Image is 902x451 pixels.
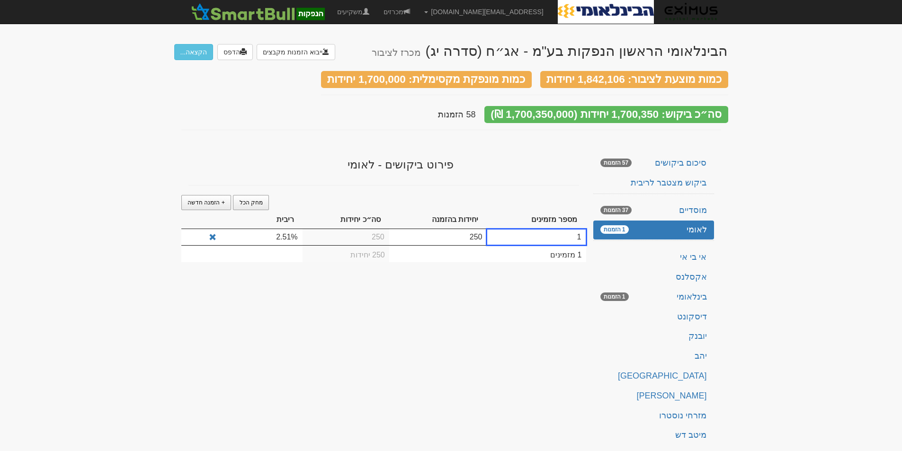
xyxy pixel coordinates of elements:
a: ביקוש מצטבר לריבית [593,174,714,193]
small: מכרז לציבור [372,47,420,58]
a: אי בי אי [593,248,714,267]
td: 250 [389,229,487,245]
a: יהב [593,347,714,366]
th: יחידות בהזמנה [389,210,487,229]
a: מזרחי נוסטרו [593,407,714,425]
a: מיטב דש [593,426,714,445]
th: מספר מזמינים [487,210,586,229]
a: לאומי [593,221,714,239]
span: 37 הזמנות [600,206,632,214]
td: 1 [487,229,586,245]
a: דיסקונט [593,308,714,327]
img: SmartBull Logo [188,2,328,21]
span: 57 הזמנות [600,159,632,167]
button: ייבוא הזמנות מקבצים [257,44,335,60]
button: הקצאה... [174,44,214,60]
th: ריבית [221,210,302,229]
a: סיכום ביקושים [593,154,714,173]
span: 1 הזמנות [600,292,629,301]
h3: פירוט ביקושים - לאומי [316,159,485,171]
div: כמות מוצעת לציבור: 1,842,106 יחידות [540,71,728,88]
td: 250 [303,229,389,245]
a: מחק הכל [233,195,269,210]
span: + הזמנה חדשה [188,199,225,206]
td: 1 מזמינים [487,245,586,262]
span: 58 הזמנות [438,110,475,119]
a: הדפס [217,44,253,60]
div: סה״כ ביקוש: 1,700,350 יחידות (1,700,350,000 ₪) [484,106,728,123]
a: [GEOGRAPHIC_DATA] [593,367,714,386]
a: [PERSON_NAME] [593,387,714,406]
a: מוסדיים [593,201,714,220]
a: יובנק [593,327,714,346]
span: 1 הזמנות [600,225,629,234]
span: מחק הכל [240,199,263,206]
td: 250 יחידות [303,245,389,262]
th: סה״כ יחידות [303,210,389,229]
a: + הזמנה חדשה [181,195,232,210]
a: בינלאומי [593,288,714,307]
td: 2.51% [221,229,302,245]
div: הבינלאומי הראשון הנפקות בע"מ - אג״ח (סדרה יג) [372,43,728,59]
div: כמות מונפקת מקסימלית: 1,700,000 יחידות [321,71,532,88]
a: אקסלנס [593,268,714,287]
